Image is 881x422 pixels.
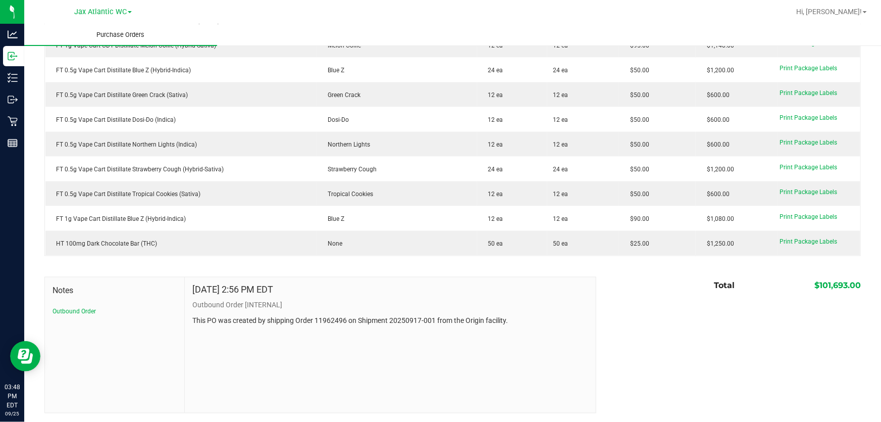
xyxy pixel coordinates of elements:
[8,138,18,148] inline-svg: Reports
[625,240,649,247] span: $25.00
[323,67,345,74] span: Blue Z
[625,67,649,74] span: $50.00
[796,8,862,16] span: Hi, [PERSON_NAME]!
[625,116,649,123] span: $50.00
[553,115,568,124] span: 12 ea
[192,316,588,326] p: This PO was created by shipping Order 11962496 on Shipment 20250917-001 from the Origin facility.
[780,114,837,121] span: Print Package Labels
[8,73,18,83] inline-svg: Inventory
[625,215,649,222] span: $90.00
[323,116,349,123] span: Dosi-Do
[702,67,734,74] span: $1,200.00
[8,29,18,39] inline-svg: Analytics
[192,285,273,295] h4: [DATE] 2:56 PM EDT
[323,215,345,222] span: Blue Z
[323,240,343,247] span: None
[483,42,503,49] span: 12 ea
[702,166,734,173] span: $1,200.00
[323,42,361,49] span: Melon Collie
[8,95,18,105] inline-svg: Outbound
[483,91,503,99] span: 12 ea
[74,8,127,16] span: Jax Atlantic WC
[51,239,311,248] div: HT 100mg Dark Chocolate Bar (THC)
[702,42,734,49] span: $1,140.00
[625,141,649,148] span: $50.00
[625,42,649,49] span: $95.00
[83,30,158,39] span: Purchase Orders
[51,66,311,75] div: FT 0.5g Vape Cart Distillate Blue Z (Hybrid-Indica)
[51,214,311,223] div: FT 1g Vape Cart Distillate Blue Z (Hybrid-Indica)
[10,341,40,371] iframe: Resource center
[702,215,734,222] span: $1,080.00
[8,51,18,61] inline-svg: Inbound
[323,141,371,148] span: Northern Lights
[483,67,503,74] span: 24 ea
[553,66,568,75] span: 24 ea
[192,300,588,311] p: Outbound Order [INTERNAL]
[5,383,20,410] p: 03:48 PM EDT
[814,281,861,291] span: $101,693.00
[483,215,503,222] span: 12 ea
[53,285,177,297] span: Notes
[780,139,837,146] span: Print Package Labels
[483,166,503,173] span: 24 ea
[780,164,837,171] span: Print Package Labels
[702,116,730,123] span: $600.00
[780,65,837,72] span: Print Package Labels
[553,239,568,248] span: 50 ea
[553,214,568,223] span: 12 ea
[553,140,568,149] span: 12 ea
[702,191,730,198] span: $600.00
[553,90,568,100] span: 12 ea
[780,89,837,97] span: Print Package Labels
[625,191,649,198] span: $50.00
[714,281,735,291] span: Total
[625,166,649,173] span: $50.00
[8,116,18,126] inline-svg: Retail
[625,91,649,99] span: $50.00
[483,191,503,198] span: 12 ea
[51,90,311,100] div: FT 0.5g Vape Cart Distillate Green Crack (Sativa)
[323,166,377,173] span: Strawberry Cough
[51,190,311,199] div: FT 0.5g Vape Cart Distillate Tropical Cookies (Sativa)
[780,238,837,245] span: Print Package Labels
[323,191,374,198] span: Tropical Cookies
[780,189,837,196] span: Print Package Labels
[51,115,311,124] div: FT 0.5g Vape Cart Distillate Dosi-Do (Indica)
[323,91,361,99] span: Green Crack
[483,240,503,247] span: 50 ea
[553,190,568,199] span: 12 ea
[483,141,503,148] span: 12 ea
[53,307,96,316] button: Outbound Order
[702,91,730,99] span: $600.00
[553,165,568,174] span: 24 ea
[51,165,311,174] div: FT 0.5g Vape Cart Distillate Strawberry Cough (Hybrid-Sativa)
[702,240,734,247] span: $1,250.00
[51,140,311,149] div: FT 0.5g Vape Cart Distillate Northern Lights (Indica)
[702,141,730,148] span: $600.00
[5,410,20,417] p: 09/25
[780,213,837,220] span: Print Package Labels
[24,24,217,45] a: Purchase Orders
[483,116,503,123] span: 12 ea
